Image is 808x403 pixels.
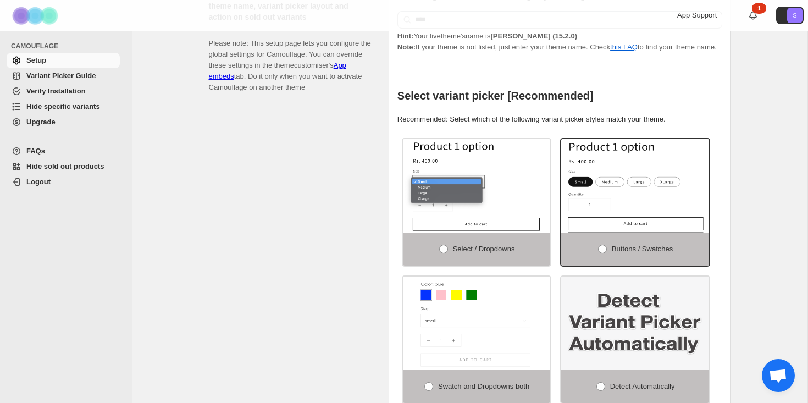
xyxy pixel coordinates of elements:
[752,3,766,14] div: 1
[762,359,795,392] a: Åpne chat
[7,84,120,99] a: Verify Installation
[7,159,120,174] a: Hide sold out products
[397,114,722,125] p: Recommended: Select which of the following variant picker styles match your theme.
[26,87,86,95] span: Verify Installation
[7,68,120,84] a: Variant Picker Guide
[397,43,416,51] strong: Note:
[397,90,594,102] b: Select variant picker [Recommended]
[776,7,804,24] button: Avatar with initials S
[26,147,45,155] span: FAQs
[7,99,120,114] a: Hide specific variants
[11,42,124,51] span: CAMOUFLAGE
[453,245,515,253] span: Select / Dropdowns
[7,143,120,159] a: FAQs
[677,11,717,19] span: App Support
[26,71,96,80] span: Variant Picker Guide
[610,382,675,390] span: Detect Automatically
[26,118,56,126] span: Upgrade
[26,102,100,111] span: Hide specific variants
[26,56,46,64] span: Setup
[7,174,120,190] a: Logout
[7,53,120,68] a: Setup
[9,1,64,31] img: Camouflage
[490,32,577,40] strong: [PERSON_NAME] (15.2.0)
[403,277,551,370] img: Swatch and Dropdowns both
[397,32,577,40] span: Your live theme's name is
[787,8,803,23] span: Avatar with initials S
[610,43,638,51] a: this FAQ
[748,10,759,21] a: 1
[7,114,120,130] a: Upgrade
[561,277,709,370] img: Detect Automatically
[403,139,551,233] img: Select / Dropdowns
[397,31,722,53] p: If your theme is not listed, just enter your theme name. Check to find your theme name.
[561,139,709,233] img: Buttons / Swatches
[612,245,673,253] span: Buttons / Swatches
[438,382,529,390] span: Swatch and Dropdowns both
[397,32,414,40] strong: Hint:
[793,12,796,19] text: S
[26,162,104,170] span: Hide sold out products
[26,178,51,186] span: Logout
[209,27,371,93] p: Please note: This setup page lets you configure the global settings for Camouflage. You can overr...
